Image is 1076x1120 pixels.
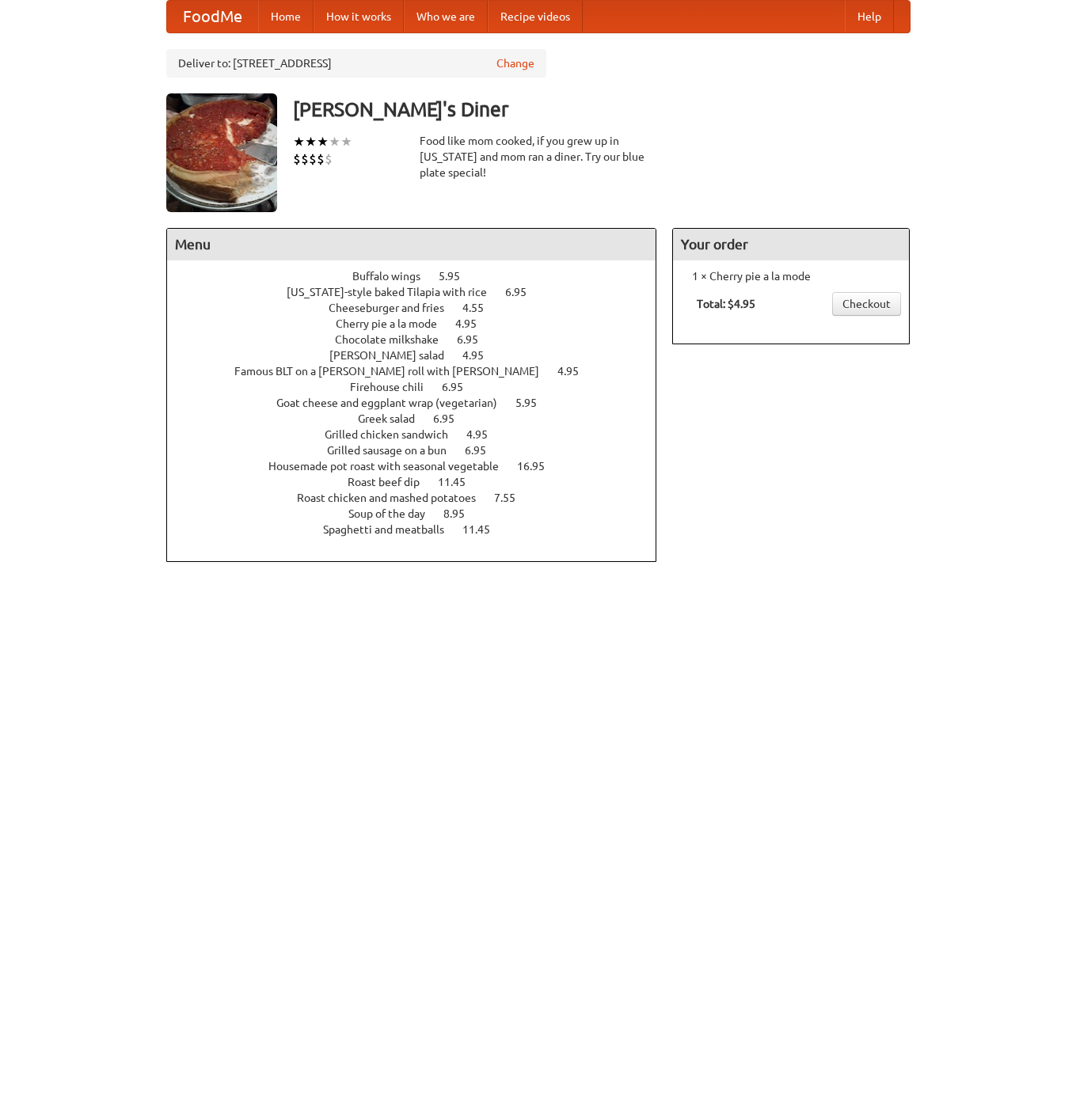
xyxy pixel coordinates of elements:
[673,229,909,260] h4: Your order
[325,428,517,441] a: Grilled chicken sandwich 4.95
[681,268,901,284] li: 1 × Cherry pie a la mode
[167,229,656,260] h4: Menu
[358,412,431,425] span: Greek salad
[309,150,317,168] li: $
[329,349,460,362] span: [PERSON_NAME] salad
[329,302,513,314] a: Cheeseburger and fries 4.55
[293,93,911,125] h3: [PERSON_NAME]'s Diner
[517,460,561,473] span: 16.95
[268,460,574,473] a: Housemade pot roast with seasonal vegetable 16.95
[352,270,436,283] span: Buffalo wings
[352,270,489,283] a: Buffalo wings 5.95
[404,1,488,32] a: Who we are
[317,150,325,168] li: $
[358,412,484,425] a: Greek salad 6.95
[335,333,508,346] a: Chocolate milkshake 6.95
[293,150,301,168] li: $
[442,381,479,393] span: 6.95
[293,133,305,150] li: ★
[505,286,542,298] span: 6.95
[494,492,531,504] span: 7.55
[234,365,608,378] a: Famous BLT on a [PERSON_NAME] roll with [PERSON_NAME] 4.95
[845,1,894,32] a: Help
[287,286,503,298] span: [US_STATE]-style baked Tilapia with rice
[340,133,352,150] li: ★
[166,49,546,78] div: Deliver to: [STREET_ADDRESS]
[348,476,435,488] span: Roast beef dip
[166,93,277,212] img: angular.jpg
[462,302,500,314] span: 4.55
[420,133,657,180] div: Food like mom cooked, if you grew up in [US_STATE] and mom ran a diner. Try our blue plate special!
[167,1,258,32] a: FoodMe
[323,523,460,536] span: Spaghetti and meatballs
[317,133,329,150] li: ★
[465,444,502,457] span: 6.95
[515,397,553,409] span: 5.95
[457,333,494,346] span: 6.95
[496,55,534,71] a: Change
[443,507,481,520] span: 8.95
[462,349,500,362] span: 4.95
[329,349,513,362] a: [PERSON_NAME] salad 4.95
[314,1,404,32] a: How it works
[832,292,901,316] a: Checkout
[276,397,566,409] a: Goat cheese and eggplant wrap (vegetarian) 5.95
[327,444,515,457] a: Grilled sausage on a bun 6.95
[287,286,556,298] a: [US_STATE]-style baked Tilapia with rice 6.95
[348,507,494,520] a: Soup of the day 8.95
[329,133,340,150] li: ★
[268,460,515,473] span: Housemade pot roast with seasonal vegetable
[305,133,317,150] li: ★
[557,365,595,378] span: 4.95
[323,523,519,536] a: Spaghetti and meatballs 11.45
[325,150,333,168] li: $
[258,1,314,32] a: Home
[329,302,460,314] span: Cheeseburger and fries
[336,317,506,330] a: Cherry pie a la mode 4.95
[433,412,470,425] span: 6.95
[327,444,462,457] span: Grilled sausage on a bun
[276,397,513,409] span: Goat cheese and eggplant wrap (vegetarian)
[455,317,492,330] span: 4.95
[697,298,755,310] b: Total: $4.95
[301,150,309,168] li: $
[348,507,441,520] span: Soup of the day
[466,428,504,441] span: 4.95
[350,381,439,393] span: Firehouse chili
[462,523,506,536] span: 11.45
[336,317,453,330] span: Cherry pie a la mode
[325,428,464,441] span: Grilled chicken sandwich
[234,365,555,378] span: Famous BLT on a [PERSON_NAME] roll with [PERSON_NAME]
[335,333,454,346] span: Chocolate milkshake
[297,492,492,504] span: Roast chicken and mashed potatoes
[297,492,545,504] a: Roast chicken and mashed potatoes 7.55
[350,381,492,393] a: Firehouse chili 6.95
[348,476,495,488] a: Roast beef dip 11.45
[438,476,481,488] span: 11.45
[488,1,583,32] a: Recipe videos
[439,270,476,283] span: 5.95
